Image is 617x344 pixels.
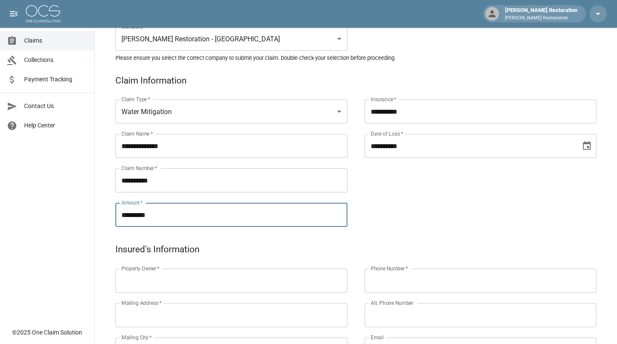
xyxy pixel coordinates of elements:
span: Claims [24,36,87,45]
label: Mailing City [121,334,152,341]
span: Help Center [24,121,87,130]
div: © 2025 One Claim Solution [12,328,82,337]
label: Alt. Phone Number [371,299,413,307]
label: Claim Type [121,96,150,103]
div: [PERSON_NAME] Restoration [502,6,581,22]
label: Mailing Address [121,299,161,307]
h5: Please ensure you select the correct company to submit your claim. Double-check your selection be... [115,54,596,62]
label: Amount [121,199,143,206]
div: [PERSON_NAME] Restoration - [GEOGRAPHIC_DATA] [115,27,347,51]
img: ocs-logo-white-transparent.png [26,5,60,22]
label: Date of Loss [371,130,403,137]
span: Collections [24,56,87,65]
label: Phone Number [371,265,408,272]
div: Water Mitigation [115,99,347,124]
label: Claim Name [121,130,153,137]
span: Contact Us [24,102,87,111]
button: open drawer [5,5,22,22]
span: Payment Tracking [24,75,87,84]
p: [PERSON_NAME] Restoration [505,15,577,22]
button: Choose date, selected date is Jul 28, 2025 [578,137,595,155]
label: Insurance [371,96,396,103]
label: Property Owner [121,265,160,272]
label: Email [371,334,384,341]
label: Claim Number [121,164,157,172]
